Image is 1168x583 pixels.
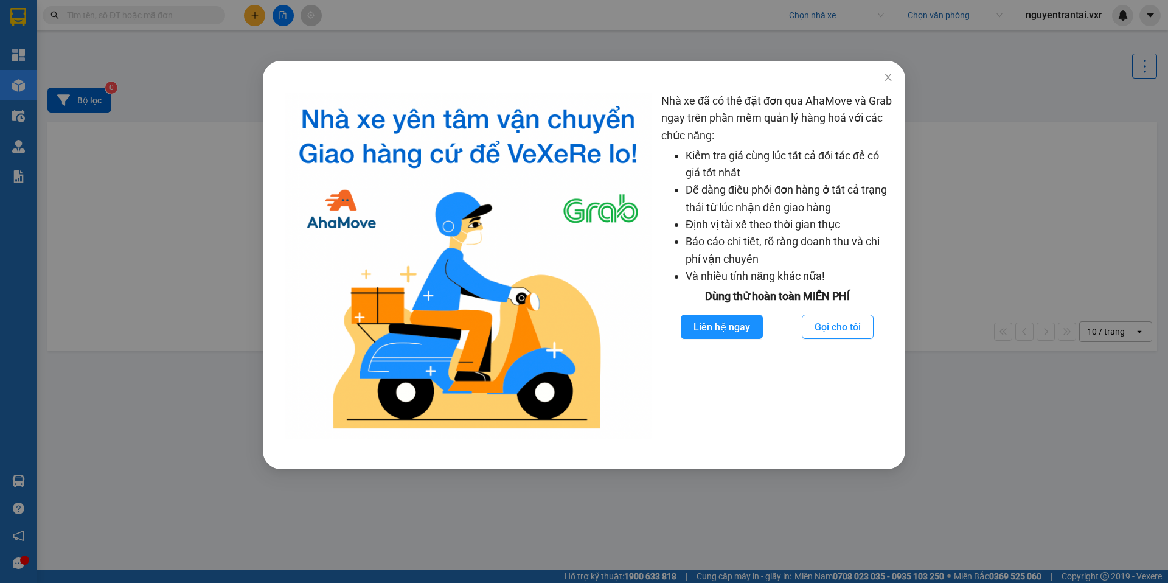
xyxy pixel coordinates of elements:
[285,93,652,439] img: logo
[686,216,893,233] li: Định vị tài xế theo thời gian thực
[815,319,861,335] span: Gọi cho tôi
[871,61,905,95] button: Close
[686,268,893,285] li: Và nhiều tính năng khác nữa!
[883,72,893,82] span: close
[802,315,874,339] button: Gọi cho tôi
[681,315,763,339] button: Liên hệ ngay
[686,147,893,182] li: Kiểm tra giá cùng lúc tất cả đối tác để có giá tốt nhất
[661,288,893,305] div: Dùng thử hoàn toàn MIỄN PHÍ
[686,181,893,216] li: Dễ dàng điều phối đơn hàng ở tất cả trạng thái từ lúc nhận đến giao hàng
[693,319,750,335] span: Liên hệ ngay
[686,233,893,268] li: Báo cáo chi tiết, rõ ràng doanh thu và chi phí vận chuyển
[661,93,893,439] div: Nhà xe đã có thể đặt đơn qua AhaMove và Grab ngay trên phần mềm quản lý hàng hoá với các chức năng:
